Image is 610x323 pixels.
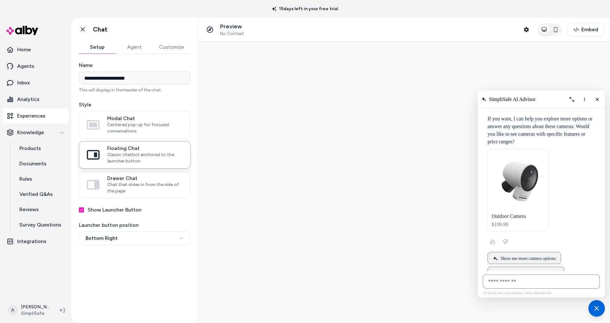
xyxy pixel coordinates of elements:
[6,26,38,35] img: alby Logo
[3,92,69,107] a: Analytics
[116,41,153,54] button: Agent
[21,304,50,310] p: [PERSON_NAME]
[19,145,41,152] p: Products
[17,129,44,136] p: Knowledge
[17,96,39,103] p: Analytics
[153,41,191,54] button: Customize
[13,217,69,233] a: Survey Questions
[567,23,605,36] button: Embed
[79,87,191,93] p: This will display in the header of the chat.
[107,122,183,134] span: Centered pop-up for focused conversations
[3,234,69,249] a: Integrations
[581,26,598,33] span: Embed
[17,62,34,70] p: Agents
[3,75,69,90] a: Inbox
[268,6,342,12] p: 15 days left in your free trial
[220,23,244,30] p: Preview
[79,101,191,109] label: Style
[3,42,69,57] a: Home
[19,206,39,213] p: Reviews
[4,300,55,320] button: A[PERSON_NAME]SimpliSafe
[8,305,18,315] span: A
[19,221,61,229] p: Survey Questions
[107,152,183,164] span: Classic chatbot anchored to the launcher button
[19,175,32,183] p: Rules
[13,156,69,171] a: Documents
[107,145,183,152] span: Floating Chat
[107,115,183,122] span: Modal Chat
[107,182,183,194] span: Chat that slides in from the side of the page
[19,190,53,198] p: Verified Q&As
[13,187,69,202] a: Verified Q&As
[3,108,69,124] a: Experiences
[13,141,69,156] a: Products
[93,25,107,33] h1: Chat
[3,125,69,140] button: Knowledge
[79,61,191,69] label: Name
[107,175,183,182] span: Drawer Chat
[13,202,69,217] a: Reviews
[19,160,46,168] p: Documents
[220,31,244,37] span: No Context
[88,206,142,214] label: Show Launcher Button
[17,238,46,245] p: Integrations
[79,41,116,54] button: Setup
[3,59,69,74] a: Agents
[17,112,45,120] p: Experiences
[13,171,69,187] a: Rules
[21,310,50,317] span: SimpliSafe
[17,79,30,87] p: Inbox
[17,46,31,54] p: Home
[79,221,191,229] label: Launcher button position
